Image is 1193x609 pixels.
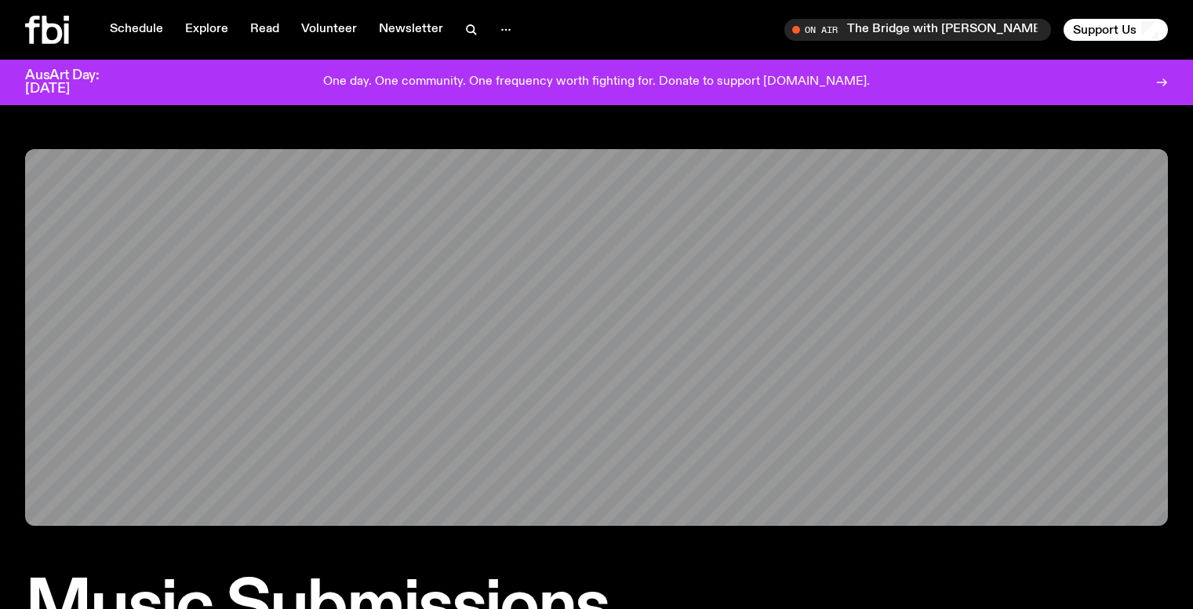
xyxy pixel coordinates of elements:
[1073,23,1137,37] span: Support Us
[784,19,1051,41] button: On AirThe Bridge with [PERSON_NAME]
[25,69,125,96] h3: AusArt Day: [DATE]
[369,19,453,41] a: Newsletter
[241,19,289,41] a: Read
[176,19,238,41] a: Explore
[323,75,870,89] p: One day. One community. One frequency worth fighting for. Donate to support [DOMAIN_NAME].
[100,19,173,41] a: Schedule
[292,19,366,41] a: Volunteer
[1064,19,1168,41] button: Support Us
